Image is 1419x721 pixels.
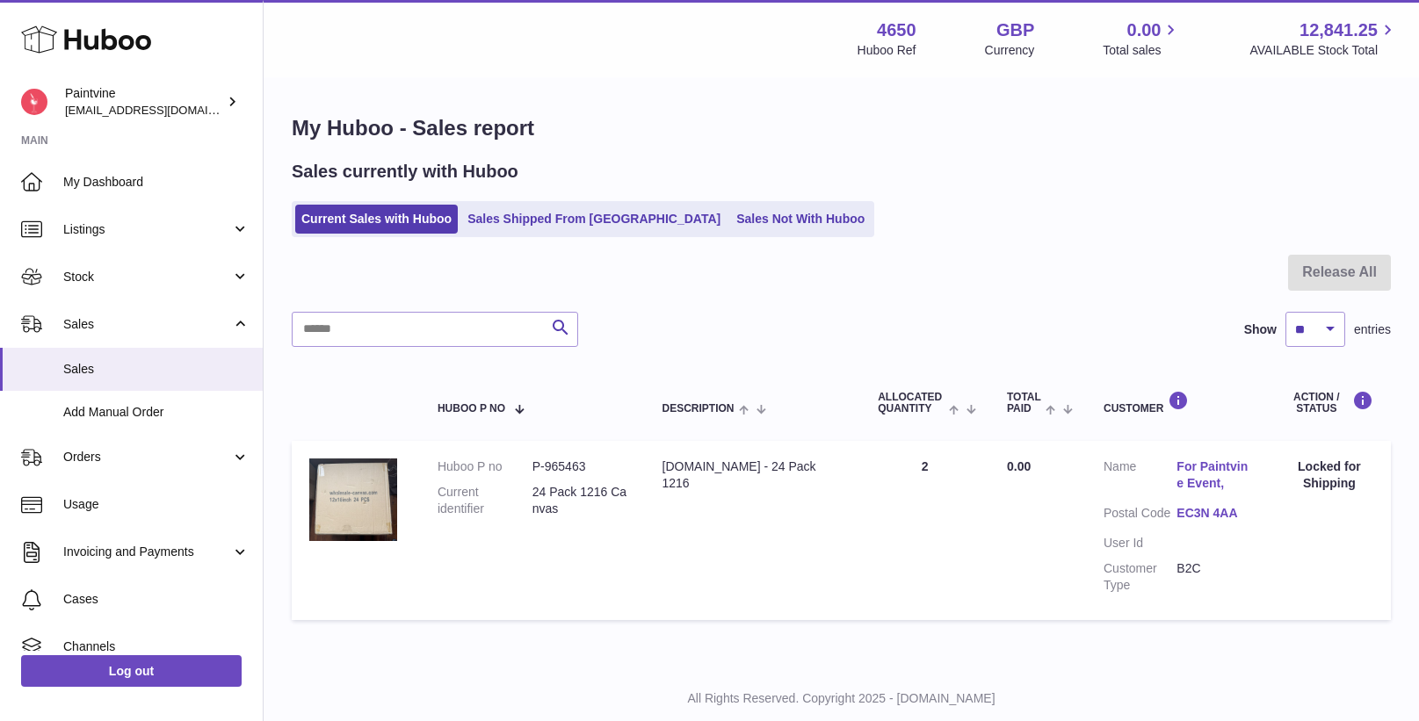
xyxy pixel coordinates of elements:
[63,174,250,191] span: My Dashboard
[292,160,518,184] h2: Sales currently with Huboo
[985,42,1035,59] div: Currency
[1285,391,1373,415] div: Action / Status
[292,114,1391,142] h1: My Huboo - Sales report
[1127,18,1162,42] span: 0.00
[63,591,250,608] span: Cases
[1176,458,1249,492] a: For Paintvine Event,
[63,361,250,378] span: Sales
[1244,321,1277,338] label: Show
[278,690,1405,707] p: All Rights Reserved. Copyright 2025 - [DOMAIN_NAME]
[878,392,944,415] span: ALLOCATED Quantity
[438,484,532,517] dt: Current identifier
[1103,42,1181,59] span: Total sales
[1176,505,1249,522] a: EC3N 4AA
[860,441,989,619] td: 2
[1249,18,1398,59] a: 12,841.25 AVAILABLE Stock Total
[730,205,871,234] a: Sales Not With Huboo
[1007,459,1031,473] span: 0.00
[662,403,735,415] span: Description
[63,496,250,513] span: Usage
[1104,535,1176,552] dt: User Id
[532,484,627,517] dd: 24 Pack 1216 Canvas
[1285,458,1373,492] div: Locked for Shipping
[63,316,231,333] span: Sales
[1104,458,1176,496] dt: Name
[63,544,231,560] span: Invoicing and Payments
[1176,560,1249,594] dd: B2C
[63,221,231,238] span: Listings
[858,42,916,59] div: Huboo Ref
[532,458,627,475] dd: P-965463
[63,449,231,465] span: Orders
[295,205,458,234] a: Current Sales with Huboo
[65,103,258,117] span: [EMAIL_ADDRESS][DOMAIN_NAME]
[1103,18,1181,59] a: 0.00 Total sales
[65,85,223,119] div: Paintvine
[1007,392,1041,415] span: Total paid
[1104,505,1176,526] dt: Postal Code
[662,458,843,492] div: [DOMAIN_NAME] - 24 Pack 1216
[63,404,250,421] span: Add Manual Order
[996,18,1034,42] strong: GBP
[438,458,532,475] dt: Huboo P no
[461,205,727,234] a: Sales Shipped From [GEOGRAPHIC_DATA]
[21,89,47,115] img: euan@paintvine.co.uk
[1249,42,1398,59] span: AVAILABLE Stock Total
[1354,321,1391,338] span: entries
[1104,560,1176,594] dt: Customer Type
[1300,18,1378,42] span: 12,841.25
[63,269,231,285] span: Stock
[63,638,250,655] span: Channels
[1104,391,1250,415] div: Customer
[309,458,397,541] img: 46501747297401.png
[438,403,505,415] span: Huboo P no
[21,655,242,687] a: Log out
[877,18,916,42] strong: 4650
